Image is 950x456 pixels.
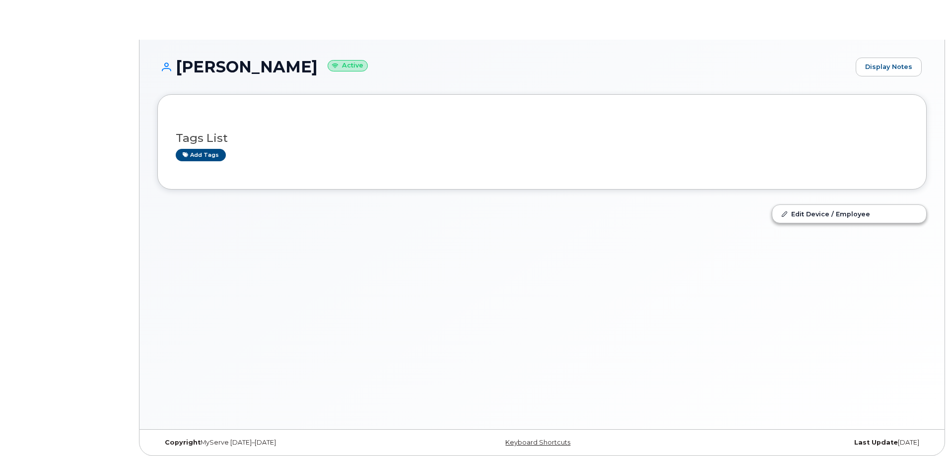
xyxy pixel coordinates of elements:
a: Display Notes [856,58,922,76]
a: Keyboard Shortcuts [505,439,570,446]
small: Active [328,60,368,71]
h1: [PERSON_NAME] [157,58,851,75]
strong: Last Update [854,439,898,446]
a: Edit Device / Employee [772,205,926,223]
div: [DATE] [670,439,927,447]
a: Add tags [176,149,226,161]
div: MyServe [DATE]–[DATE] [157,439,414,447]
h3: Tags List [176,132,908,144]
strong: Copyright [165,439,201,446]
